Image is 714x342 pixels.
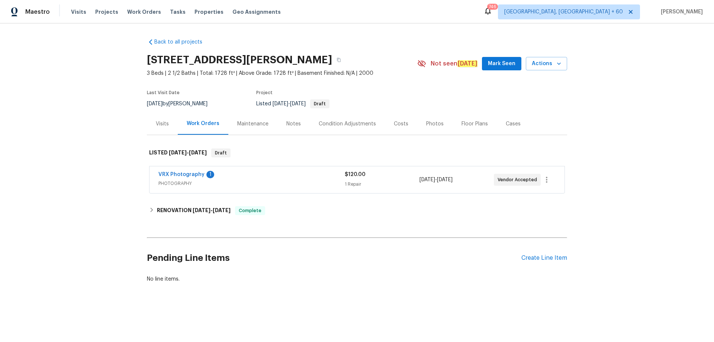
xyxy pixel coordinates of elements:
[157,206,231,215] h6: RENOVATION
[488,59,515,68] span: Mark Seen
[187,120,219,127] div: Work Orders
[147,99,216,108] div: by [PERSON_NAME]
[95,8,118,16] span: Projects
[147,70,417,77] span: 3 Beds | 2 1/2 Baths | Total: 1728 ft² | Above Grade: 1728 ft² | Basement Finished: N/A | 2000
[345,180,419,188] div: 1 Repair
[147,90,180,95] span: Last Visit Date
[311,102,329,106] span: Draft
[237,120,268,128] div: Maintenance
[206,171,214,178] div: 1
[147,241,521,275] h2: Pending Line Items
[437,177,453,182] span: [DATE]
[232,8,281,16] span: Geo Assignments
[194,8,223,16] span: Properties
[426,120,444,128] div: Photos
[147,141,567,165] div: LISTED [DATE]-[DATE]Draft
[273,101,288,106] span: [DATE]
[532,59,561,68] span: Actions
[419,177,435,182] span: [DATE]
[489,3,496,10] div: 746
[256,101,329,106] span: Listed
[213,208,231,213] span: [DATE]
[147,275,567,283] div: No line items.
[147,101,163,106] span: [DATE]
[71,8,86,16] span: Visits
[419,176,453,183] span: -
[506,120,521,128] div: Cases
[147,202,567,220] div: RENOVATION [DATE]-[DATE]Complete
[193,208,231,213] span: -
[504,8,623,16] span: [GEOGRAPHIC_DATA], [GEOGRAPHIC_DATA] + 60
[431,60,477,67] span: Not seen
[658,8,703,16] span: [PERSON_NAME]
[156,120,169,128] div: Visits
[345,172,366,177] span: $120.00
[169,150,187,155] span: [DATE]
[236,207,264,214] span: Complete
[394,120,408,128] div: Costs
[461,120,488,128] div: Floor Plans
[286,120,301,128] div: Notes
[212,149,230,157] span: Draft
[256,90,273,95] span: Project
[319,120,376,128] div: Condition Adjustments
[147,38,218,46] a: Back to all projects
[526,57,567,71] button: Actions
[189,150,207,155] span: [DATE]
[147,56,332,64] h2: [STREET_ADDRESS][PERSON_NAME]
[127,8,161,16] span: Work Orders
[169,150,207,155] span: -
[498,176,540,183] span: Vendor Accepted
[158,172,205,177] a: VRX Photography
[482,57,521,71] button: Mark Seen
[332,53,345,67] button: Copy Address
[457,60,477,67] em: [DATE]
[193,208,210,213] span: [DATE]
[521,255,567,262] div: Create Line Item
[158,180,345,187] span: PHOTOGRAPHY
[25,8,50,16] span: Maestro
[273,101,306,106] span: -
[149,148,207,157] h6: LISTED
[290,101,306,106] span: [DATE]
[170,9,186,15] span: Tasks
